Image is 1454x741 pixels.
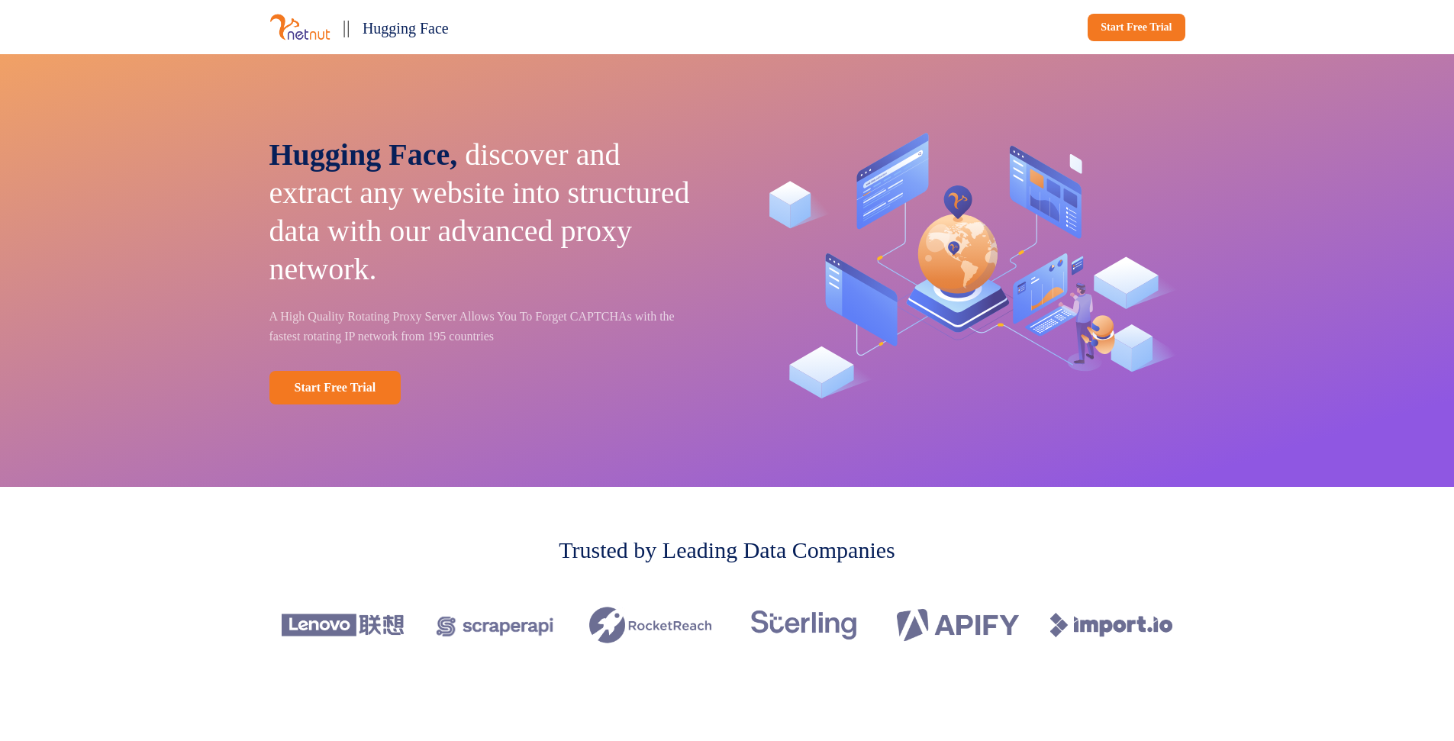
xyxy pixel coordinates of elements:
p: discover and extract any website into structured data with our advanced proxy network. [269,136,706,288]
span: Hugging Face, [269,137,458,172]
span: Hugging Face [363,20,449,37]
p: A High Quality Rotating Proxy Server Allows You To Forget CAPTCHAs with the fastest rotating IP n... [269,307,706,346]
p: Trusted by Leading Data Companies [559,533,895,567]
a: Start Free Trial [1088,14,1185,41]
p: || [343,12,350,42]
a: Start Free Trial [269,371,401,404]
